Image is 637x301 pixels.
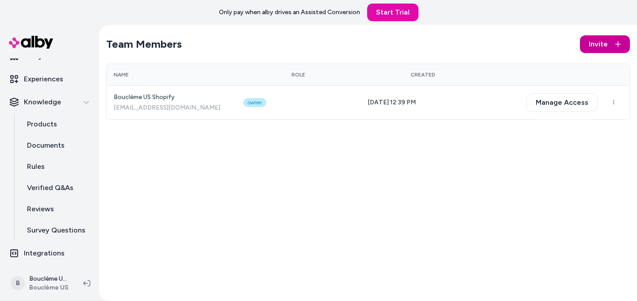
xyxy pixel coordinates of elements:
[27,183,73,193] p: Verified Q&As
[24,74,63,84] p: Experiences
[368,71,478,78] div: Created
[24,97,61,107] p: Knowledge
[18,114,96,135] a: Products
[29,274,69,283] p: Bouclème US Shopify
[18,198,96,220] a: Reviews
[18,156,96,177] a: Rules
[27,204,54,214] p: Reviews
[367,4,418,21] a: Start Trial
[5,269,76,297] button: BBouclème US ShopifyBouclème US
[18,220,96,241] a: Survey Questions
[27,140,65,151] p: Documents
[18,177,96,198] a: Verified Q&As
[589,39,608,50] span: Invite
[106,37,182,51] h2: Team Members
[27,161,45,172] p: Rules
[243,71,353,78] div: Role
[24,248,65,259] p: Integrations
[219,8,360,17] p: Only pay when alby drives an Assisted Conversion
[27,119,57,130] p: Products
[27,225,85,236] p: Survey Questions
[114,93,229,102] span: Bouclème US Shopify
[114,103,229,112] span: [EMAIL_ADDRESS][DOMAIN_NAME]
[580,35,630,53] button: Invite
[11,276,25,290] span: B
[243,98,266,107] div: owner
[4,243,96,264] a: Integrations
[4,69,96,90] a: Experiences
[114,71,229,78] div: Name
[18,135,96,156] a: Documents
[4,91,96,113] button: Knowledge
[526,93,598,112] button: Manage Access
[29,283,69,292] span: Bouclème US
[9,36,53,49] img: alby Logo
[368,99,416,106] span: [DATE] 12:39 PM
